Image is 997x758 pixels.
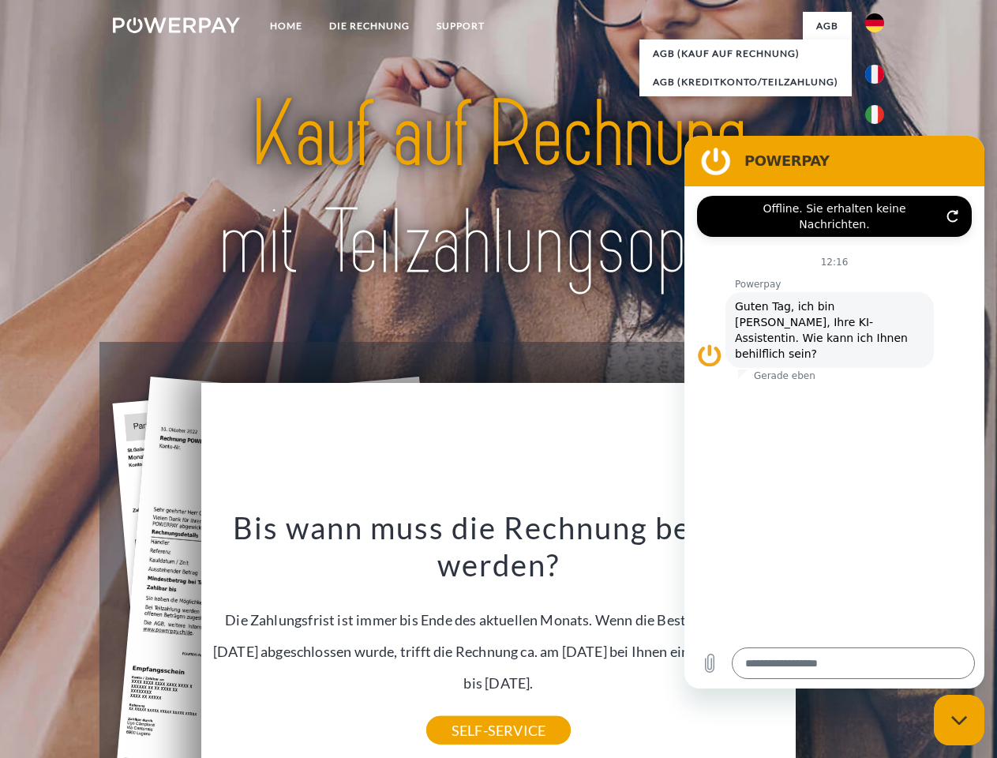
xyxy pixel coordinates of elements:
img: title-powerpay_de.svg [151,76,846,302]
a: agb [803,12,852,40]
a: AGB (Kauf auf Rechnung) [639,39,852,68]
img: it [865,105,884,124]
div: Die Zahlungsfrist ist immer bis Ende des aktuellen Monats. Wenn die Bestellung z.B. am [DATE] abg... [211,508,787,730]
img: fr [865,65,884,84]
a: AGB (Kreditkonto/Teilzahlung) [639,68,852,96]
iframe: Messaging-Fenster [684,136,984,689]
img: de [865,13,884,32]
a: Home [257,12,316,40]
a: SUPPORT [423,12,498,40]
h3: Bis wann muss die Rechnung bezahlt werden? [211,508,787,584]
a: DIE RECHNUNG [316,12,423,40]
img: logo-powerpay-white.svg [113,17,240,33]
a: SELF-SERVICE [426,716,571,745]
iframe: Schaltfläche zum Öffnen des Messaging-Fensters; Konversation läuft [934,695,984,745]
